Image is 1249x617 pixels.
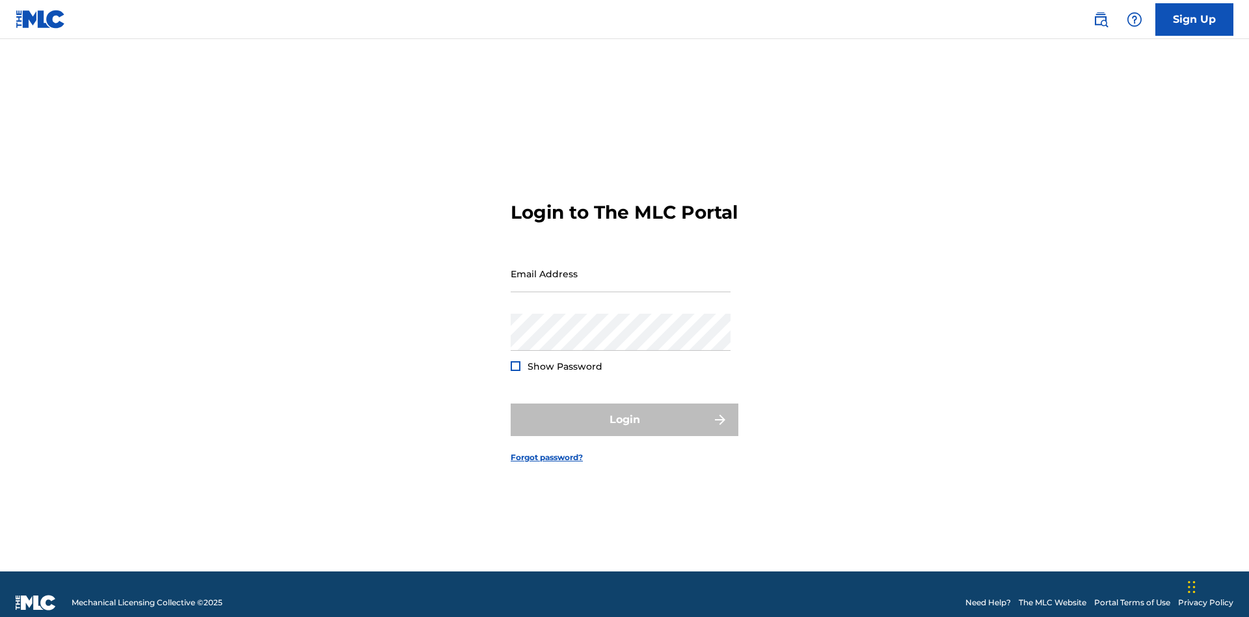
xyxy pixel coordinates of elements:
[1088,7,1114,33] a: Public Search
[1184,555,1249,617] iframe: Chat Widget
[1094,597,1170,609] a: Portal Terms of Use
[1188,568,1196,607] div: Drag
[1178,597,1233,609] a: Privacy Policy
[16,595,56,610] img: logo
[1127,12,1142,27] img: help
[965,597,1011,609] a: Need Help?
[511,452,583,463] a: Forgot password?
[1093,12,1108,27] img: search
[511,201,738,224] h3: Login to The MLC Portal
[1019,597,1086,609] a: The MLC Website
[1121,7,1148,33] div: Help
[16,10,66,29] img: MLC Logo
[1155,3,1233,36] a: Sign Up
[72,597,222,609] span: Mechanical Licensing Collective © 2025
[528,361,602,372] span: Show Password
